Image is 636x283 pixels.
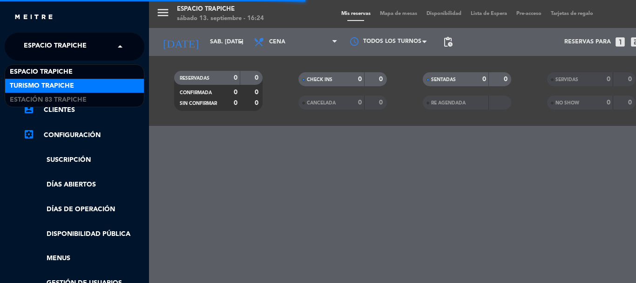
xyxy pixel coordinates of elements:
[10,81,74,91] span: Turismo Trapiche
[24,37,87,56] span: Espacio Trapiche
[10,67,73,77] span: Espacio Trapiche
[23,229,144,240] a: Disponibilidad pública
[23,104,34,115] i: account_box
[23,253,144,264] a: Menus
[10,95,87,105] span: Estación 83 Trapiche
[23,104,144,116] a: account_boxClientes
[23,130,144,141] a: Configuración
[23,129,34,140] i: settings_applications
[23,155,144,166] a: Suscripción
[23,179,144,190] a: Días abiertos
[23,204,144,215] a: Días de Operación
[14,14,54,21] img: MEITRE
